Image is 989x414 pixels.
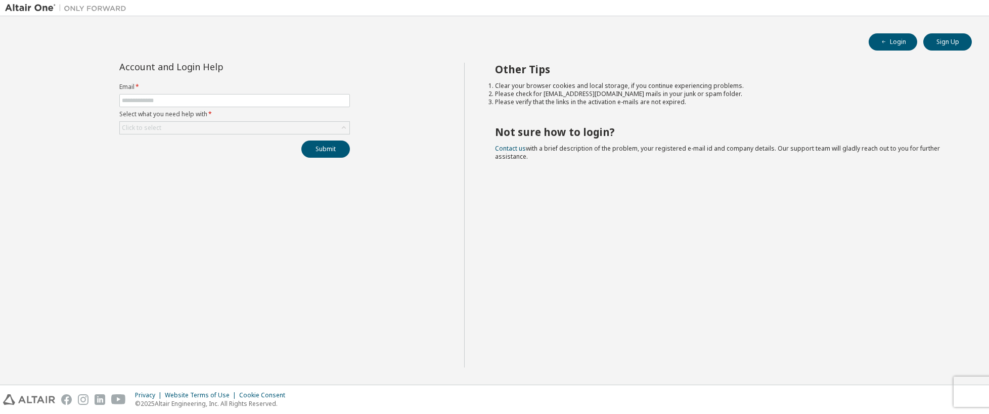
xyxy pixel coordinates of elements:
[495,144,940,161] span: with a brief description of the problem, your registered e-mail id and company details. Our suppo...
[119,83,350,91] label: Email
[119,63,304,71] div: Account and Login Help
[495,125,954,139] h2: Not sure how to login?
[135,391,165,399] div: Privacy
[122,124,161,132] div: Click to select
[495,144,526,153] a: Contact us
[239,391,291,399] div: Cookie Consent
[5,3,131,13] img: Altair One
[301,141,350,158] button: Submit
[495,90,954,98] li: Please check for [EMAIL_ADDRESS][DOMAIN_NAME] mails in your junk or spam folder.
[78,394,88,405] img: instagram.svg
[3,394,55,405] img: altair_logo.svg
[165,391,239,399] div: Website Terms of Use
[869,33,917,51] button: Login
[61,394,72,405] img: facebook.svg
[135,399,291,408] p: © 2025 Altair Engineering, Inc. All Rights Reserved.
[95,394,105,405] img: linkedin.svg
[495,63,954,76] h2: Other Tips
[120,122,349,134] div: Click to select
[119,110,350,118] label: Select what you need help with
[923,33,972,51] button: Sign Up
[495,82,954,90] li: Clear your browser cookies and local storage, if you continue experiencing problems.
[495,98,954,106] li: Please verify that the links in the activation e-mails are not expired.
[111,394,126,405] img: youtube.svg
